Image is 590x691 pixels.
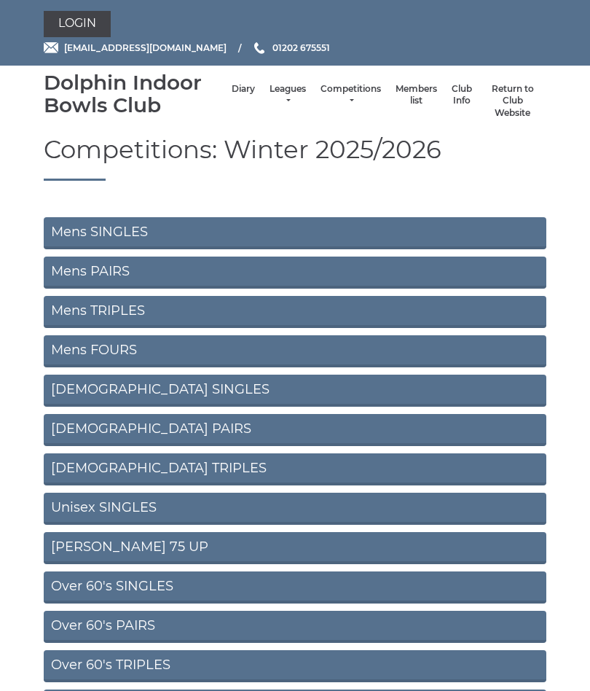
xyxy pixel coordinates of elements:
[272,42,330,53] span: 01202 675551
[270,83,306,107] a: Leagues
[320,83,381,107] a: Competitions
[44,42,58,53] img: Email
[44,11,111,37] a: Login
[232,83,255,95] a: Diary
[44,414,546,446] a: [DEMOGRAPHIC_DATA] PAIRS
[44,136,546,180] h1: Competitions: Winter 2025/2026
[452,83,472,107] a: Club Info
[44,257,546,289] a: Mens PAIRS
[64,42,227,53] span: [EMAIL_ADDRESS][DOMAIN_NAME]
[44,335,546,367] a: Mens FOURS
[44,375,546,407] a: [DEMOGRAPHIC_DATA] SINGLES
[396,83,437,107] a: Members list
[44,71,224,117] div: Dolphin Indoor Bowls Club
[44,611,546,643] a: Over 60's PAIRS
[44,532,546,564] a: [PERSON_NAME] 75 UP
[44,217,546,249] a: Mens SINGLES
[44,41,227,55] a: Email [EMAIL_ADDRESS][DOMAIN_NAME]
[487,83,539,120] a: Return to Club Website
[254,42,264,54] img: Phone us
[252,41,330,55] a: Phone us 01202 675551
[44,571,546,604] a: Over 60's SINGLES
[44,453,546,485] a: [DEMOGRAPHIC_DATA] TRIPLES
[44,493,546,525] a: Unisex SINGLES
[44,296,546,328] a: Mens TRIPLES
[44,650,546,682] a: Over 60's TRIPLES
